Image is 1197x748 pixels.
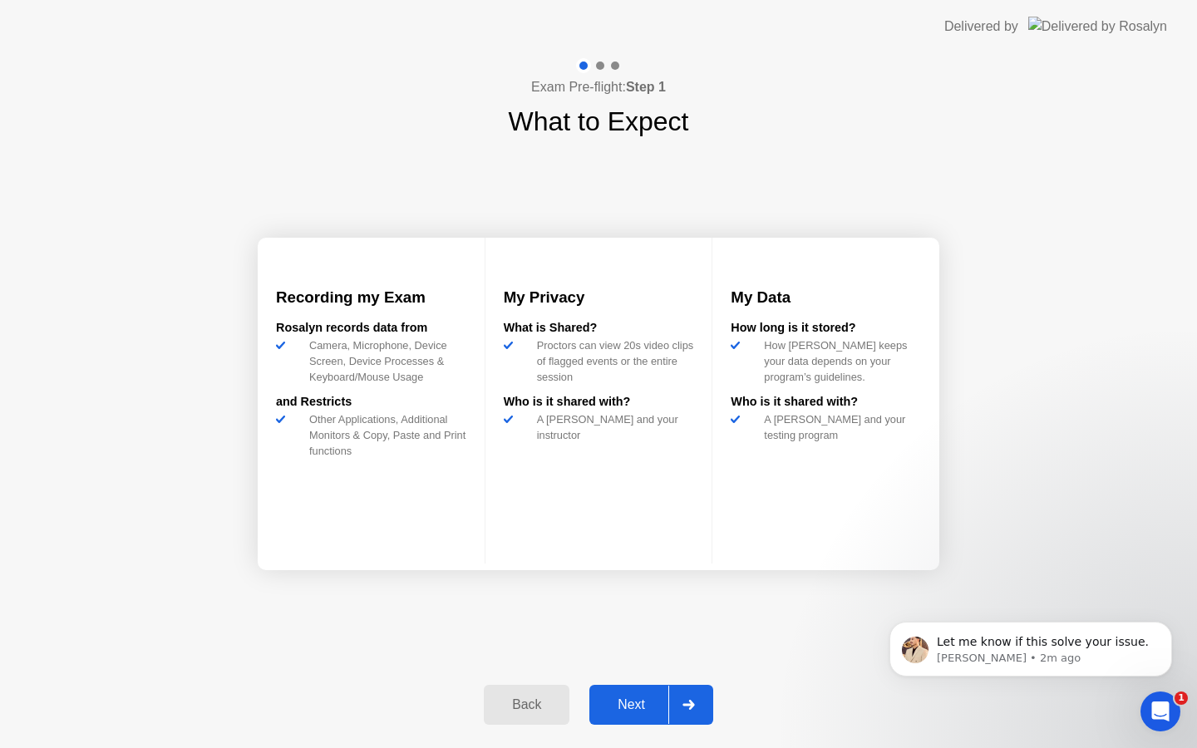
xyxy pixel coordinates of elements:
div: and Restricts [276,393,466,411]
div: Other Applications, Additional Monitors & Copy, Paste and Print functions [303,411,466,460]
div: A [PERSON_NAME] and your testing program [757,411,921,443]
div: Rosalyn records data from [276,319,466,337]
div: How long is it stored? [731,319,921,337]
button: Next [589,685,713,725]
h3: My Data [731,286,921,309]
div: Proctors can view 20s video clips of flagged events or the entire session [530,337,694,386]
div: A [PERSON_NAME] and your instructor [530,411,694,443]
span: 1 [1175,691,1188,705]
div: Who is it shared with? [504,393,694,411]
img: Delivered by Rosalyn [1028,17,1167,36]
iframe: Intercom notifications message [864,587,1197,703]
div: Next [594,697,668,712]
div: How [PERSON_NAME] keeps your data depends on your program’s guidelines. [757,337,921,386]
h4: Exam Pre-flight: [531,77,666,97]
button: Back [484,685,569,725]
div: Delivered by [944,17,1018,37]
div: What is Shared? [504,319,694,337]
div: Camera, Microphone, Device Screen, Device Processes & Keyboard/Mouse Usage [303,337,466,386]
h1: What to Expect [509,101,689,141]
iframe: Intercom live chat [1140,691,1180,731]
h3: My Privacy [504,286,694,309]
div: Who is it shared with? [731,393,921,411]
h3: Recording my Exam [276,286,466,309]
b: Step 1 [626,80,666,94]
div: Back [489,697,564,712]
